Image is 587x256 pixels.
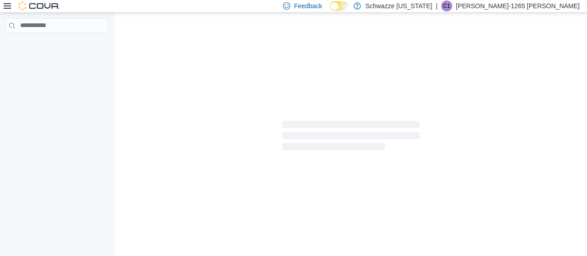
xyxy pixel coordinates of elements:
img: Cova [18,1,60,11]
span: C1 [443,0,450,11]
p: Schwazze [US_STATE] [365,0,432,11]
p: [PERSON_NAME]-1265 [PERSON_NAME] [456,0,580,11]
span: Loading [282,123,420,152]
input: Dark Mode [330,1,349,11]
span: Feedback [294,1,322,11]
p: | [436,0,437,11]
nav: Complex example [6,35,108,57]
div: Cassandra-1265 Gonzales [441,0,452,11]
